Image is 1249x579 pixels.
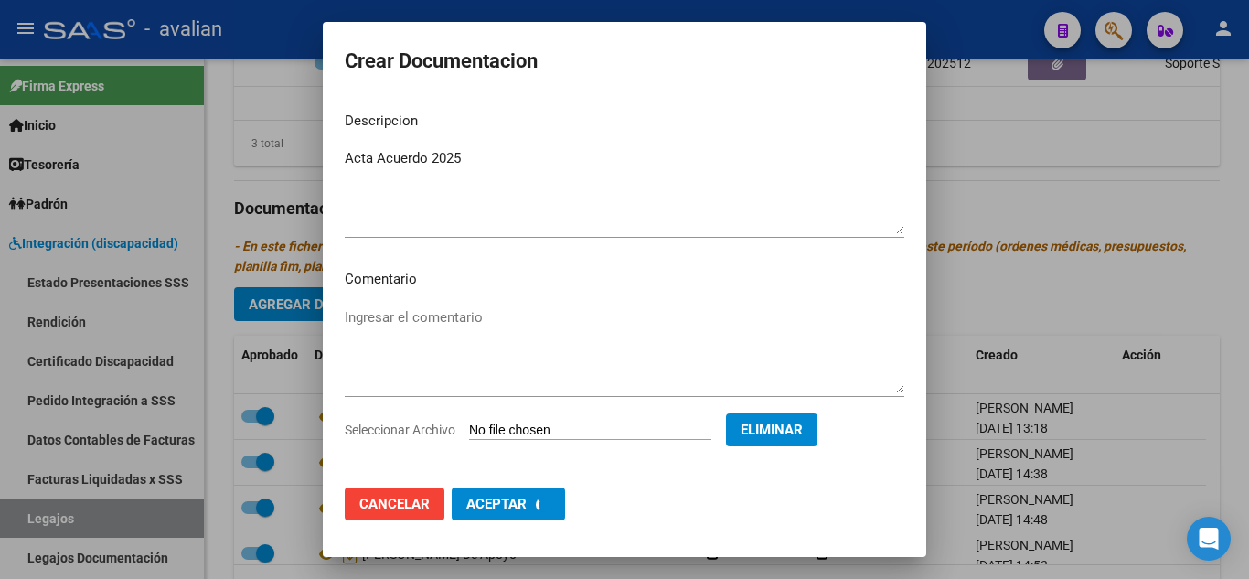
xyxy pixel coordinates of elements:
[345,423,455,437] span: Seleccionar Archivo
[452,488,565,520] button: Aceptar
[345,44,904,79] h2: Crear Documentacion
[466,496,527,512] span: Aceptar
[345,488,444,520] button: Cancelar
[345,269,904,290] p: Comentario
[1187,517,1231,561] div: Open Intercom Messenger
[359,496,430,512] span: Cancelar
[726,413,817,446] button: Eliminar
[345,111,904,132] p: Descripcion
[741,422,803,438] span: Eliminar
